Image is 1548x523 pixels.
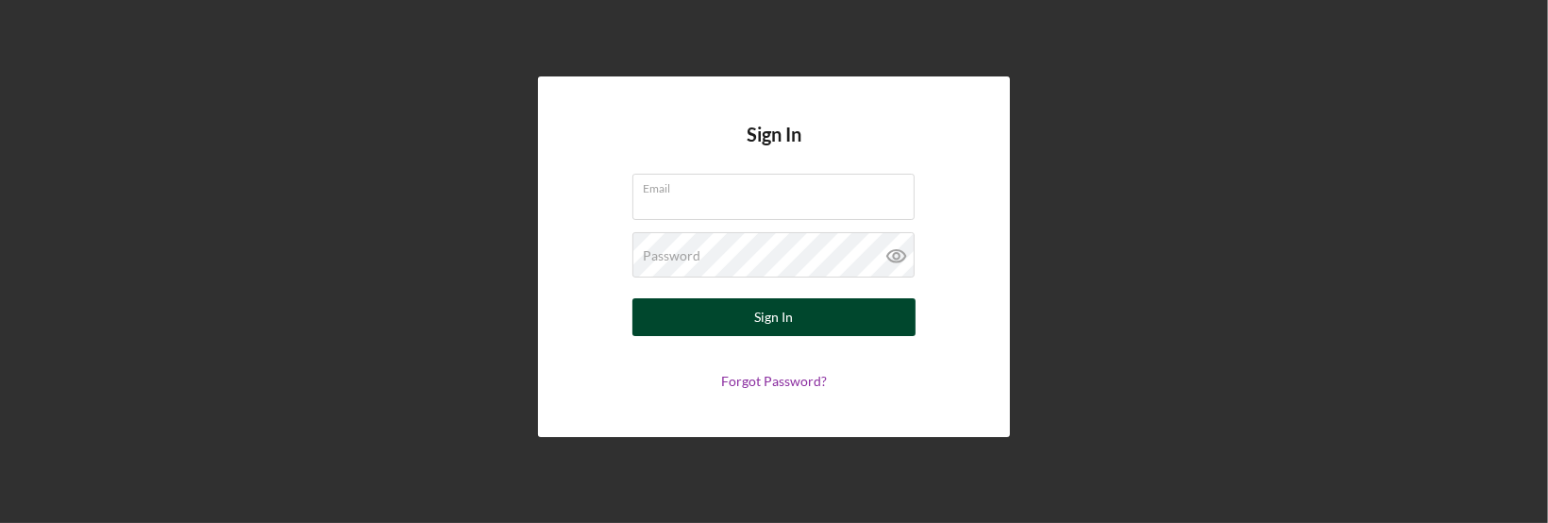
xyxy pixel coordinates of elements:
[747,124,801,174] h4: Sign In
[632,298,916,336] button: Sign In
[721,373,827,389] a: Forgot Password?
[643,248,700,263] label: Password
[643,175,915,195] label: Email
[755,298,794,336] div: Sign In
